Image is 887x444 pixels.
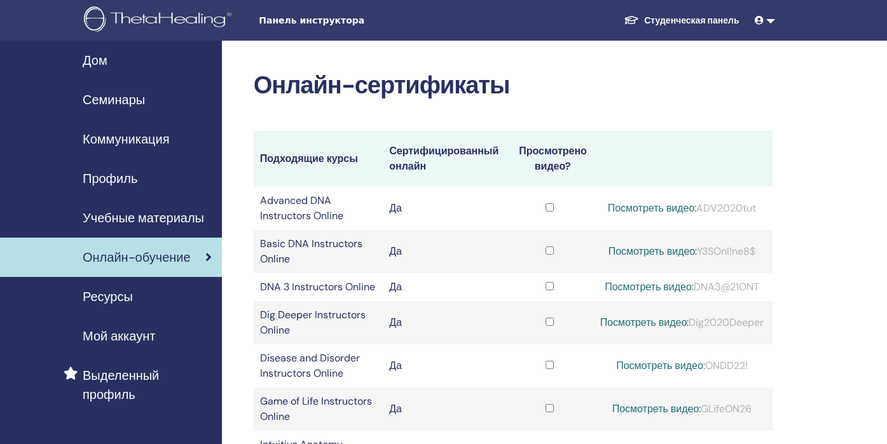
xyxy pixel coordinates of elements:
[254,387,383,431] td: Game of Life Instructors Online
[616,359,705,372] a: Посмотреть видео:
[83,366,212,404] span: Выделенный профиль
[598,401,766,417] div: GLifeON26
[254,230,383,273] td: Basic DNA Instructors Online
[383,273,508,301] td: Да
[624,15,639,25] img: graduation-cap-white.svg
[254,187,383,230] td: Advanced DNA Instructors Online
[254,344,383,387] td: Disease and Disorder Instructors Online
[383,230,508,273] td: Да
[614,9,749,32] a: Студенческая панель
[598,244,766,259] div: Y3SOnl!ne8$
[254,71,773,100] h2: Онлайн-сертификаты
[83,326,155,346] span: Мой аккаунт
[600,316,689,329] a: Посмотреть видео:
[608,201,697,215] a: Посмотреть видео:
[83,51,107,70] span: Дом
[383,301,508,344] td: Да
[83,90,145,109] span: Семинары
[598,201,766,216] div: ADV2020tut
[508,131,591,187] th: Просмотрено видео?
[383,131,508,187] th: Сертифицированный онлайн
[598,358,766,373] div: ONDD22!
[254,301,383,344] td: Dig Deeper Instructors Online
[605,280,694,293] a: Посмотреть видео:
[612,402,701,415] a: Посмотреть видео:
[254,273,383,301] td: DNA 3 Instructors Online
[598,279,766,295] div: DNA3@21ONT
[254,131,383,187] th: Подходящие курсы
[383,344,508,387] td: Да
[83,248,191,267] span: Онлайн-обучение
[83,130,169,149] span: Коммуникация
[83,208,204,227] span: Учебные материалы
[383,187,508,230] td: Да
[259,14,450,27] span: Панель инструктора
[383,387,508,431] td: Да
[598,315,766,330] div: Dig2020Deeper
[84,6,236,35] img: logo.png
[83,287,133,306] span: Ресурсы
[609,245,698,258] a: Посмотреть видео:
[83,169,137,188] span: Профиль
